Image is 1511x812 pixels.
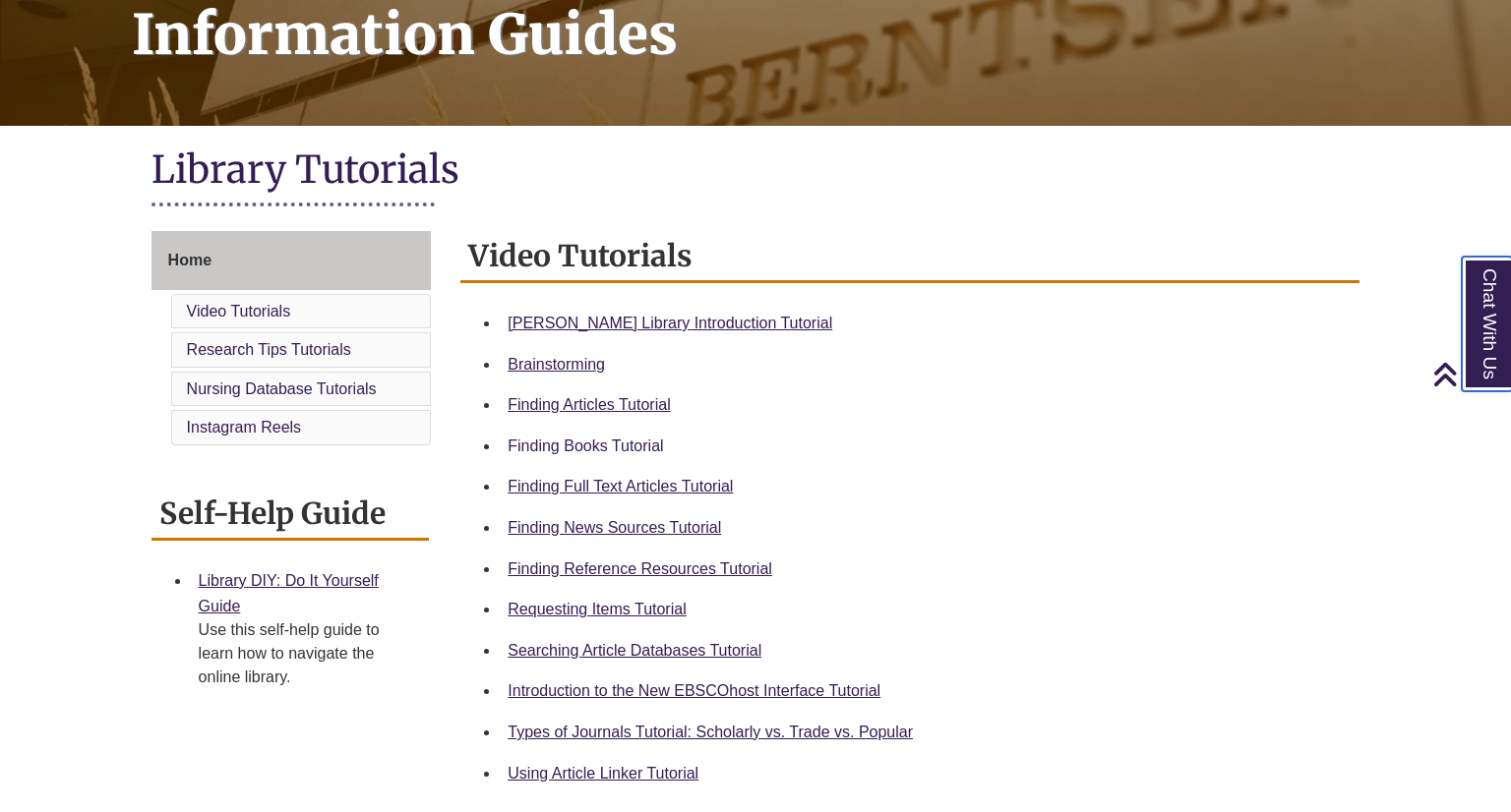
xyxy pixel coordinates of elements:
[508,315,832,331] a: [PERSON_NAME] Library Introduction Tutorial
[508,601,686,617] a: Requesting Items Tutorial
[508,437,663,454] a: Finding Books Tutorial
[508,356,605,373] a: Brainstorming
[508,765,698,782] a: Using Article Linker Tutorial
[1432,361,1506,387] a: Back to Top
[187,303,291,319] a: Video Tutorials
[508,724,913,740] a: Types of Journals Tutorial: Scholarly vs. Trade vs. Popular
[151,145,1360,198] h1: Library Tutorials
[508,642,761,659] a: Searching Article Databases Tutorial
[508,478,733,494] a: Finding Full Text Articles Tutorial
[151,489,430,541] h2: Self-Help Guide
[460,231,1360,283] h2: Video Tutorials
[187,419,302,435] a: Instagram Reels
[508,682,880,699] a: Introduction to the New EBSCOhost Interface Tutorial
[199,618,414,689] div: Use this self-help guide to learn how to navigate the online library.
[508,519,721,536] a: Finding News Sources Tutorial
[151,231,432,290] a: Home
[187,380,377,397] a: Nursing Database Tutorials
[187,341,351,358] a: Research Tips Tutorials
[168,252,212,268] span: Home
[508,396,670,413] a: Finding Articles Tutorial
[151,231,432,449] div: Guide Page Menu
[199,572,379,614] a: Library DIY: Do It Yourself Guide
[508,560,772,577] a: Finding Reference Resources Tutorial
